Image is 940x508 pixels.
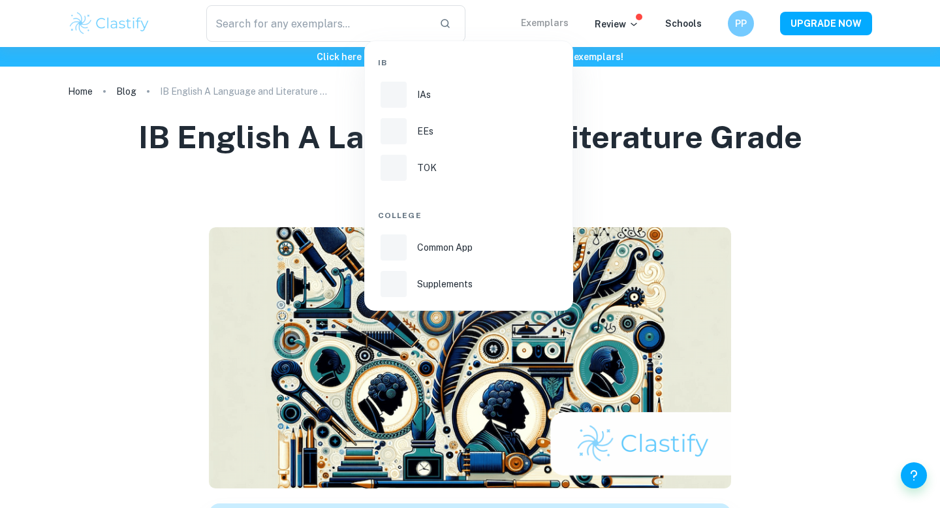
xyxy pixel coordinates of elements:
a: TOK [378,152,559,183]
span: College [378,210,422,221]
a: EEs [378,116,559,147]
p: Supplements [417,277,473,291]
a: IAs [378,79,559,110]
p: Common App [417,240,473,255]
p: IAs [417,87,431,102]
a: Common App [378,232,559,263]
p: TOK [417,161,437,175]
a: Supplements [378,268,559,300]
p: EEs [417,124,433,138]
span: IB [378,57,387,69]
